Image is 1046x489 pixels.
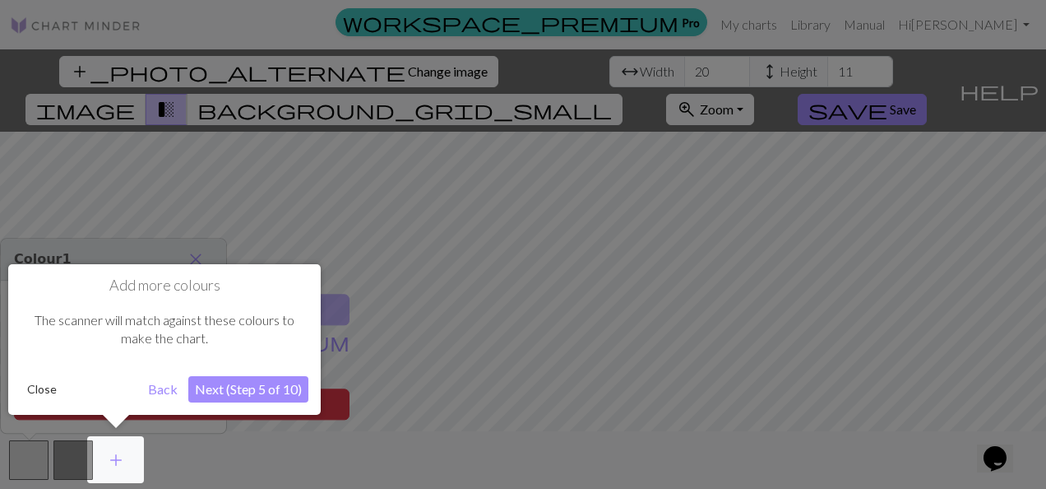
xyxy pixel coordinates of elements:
div: Add more colours [8,264,321,415]
h1: Add more colours [21,277,308,295]
div: The scanner will match against these colours to make the chart. [21,295,308,365]
button: Next (Step 5 of 10) [188,376,308,403]
button: Back [141,376,184,403]
button: Close [21,377,63,402]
